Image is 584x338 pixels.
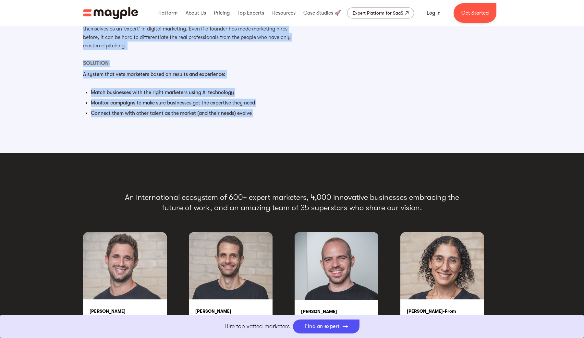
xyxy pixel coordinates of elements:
a: home [83,7,138,19]
a: Log In [419,5,448,21]
p: Hire top vetted marketers [225,322,290,331]
div: Find an expert [305,323,340,330]
div: SOLUTION [83,60,292,67]
li: Monitor campaigns to make sure businesses get the expertise they need [91,99,292,107]
a: Get Started [454,3,496,23]
a: Expert Platform for SaaS [347,7,414,18]
div: Resources [271,3,297,23]
div: Pricing [212,3,231,23]
div: Expert Platform for SaaS [353,9,403,17]
div: Top Experts [236,3,266,23]
div: A system that vets marketers based on results and experience: [83,70,292,78]
div: About Us [184,3,208,23]
div: [PERSON_NAME] [195,308,273,314]
div: [PERSON_NAME]-From [407,308,484,314]
img: Mayple logo [83,7,138,19]
div: CMO [407,314,484,321]
li: Match businesses with the right marketers using AI technology [91,88,292,97]
p: An international ecosystem of 600+ expert marketers, 4,000 innovative businesses embracing the fu... [83,192,501,213]
div: COO, Co-founder [90,314,167,321]
div: [PERSON_NAME] [301,308,378,315]
p: With zero barriers to entry and no standardized credentials, anyone can present themselves as an ... [83,16,292,50]
div: Platform [156,3,179,23]
li: Connect them with other talent as the market (and their needs) evolve [91,109,292,117]
div: [PERSON_NAME] [90,308,167,314]
div: CEO, Co-founder [195,314,273,321]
